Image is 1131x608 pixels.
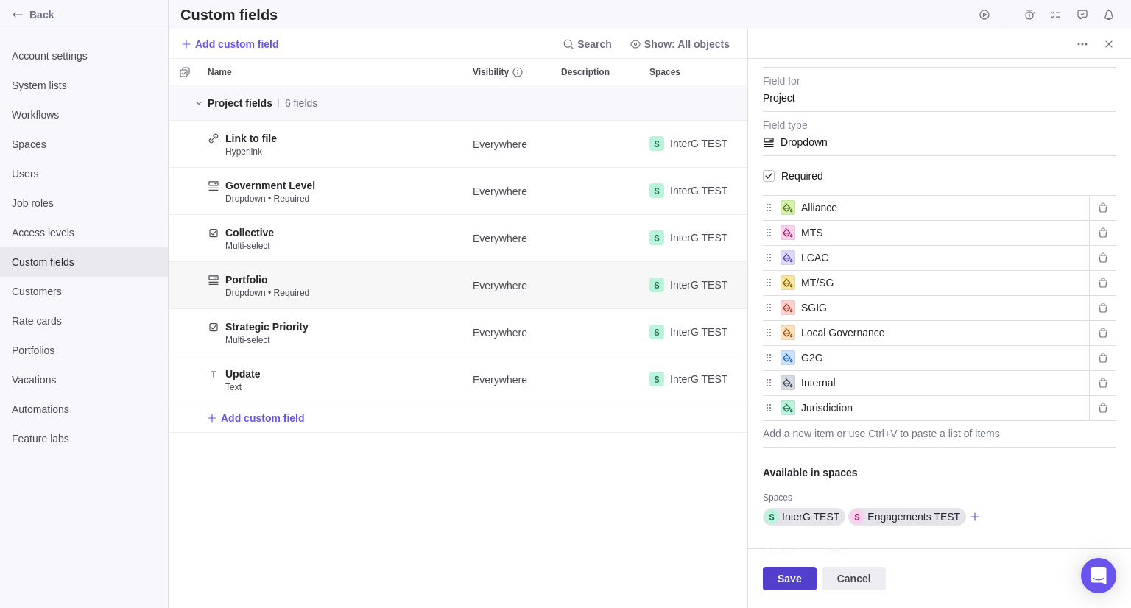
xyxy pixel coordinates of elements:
[467,168,555,214] div: Everywhere
[555,356,644,403] div: Description
[12,372,156,387] span: Vacations
[208,96,272,110] span: Project fields
[644,215,732,262] div: Spaces
[557,34,618,54] span: Search
[467,168,555,215] div: Visibility
[555,168,644,215] div: Description
[12,78,156,93] span: System lists
[225,287,309,299] span: Dropdown • Required
[670,136,727,151] span: InterG TEST
[763,421,1116,448] div: Add a new item or use Ctrl+V to paste a list of items
[467,356,555,403] div: Everywhere
[12,343,156,358] span: Portfolios
[12,255,156,269] span: Custom fields
[225,319,309,334] span: Strategic Priority
[1072,4,1093,25] span: Approval requests
[467,59,555,85] div: Visibility
[12,196,156,211] span: Job roles
[225,225,274,240] span: Collective
[225,131,277,146] span: Link to file
[1099,11,1119,23] a: Notifications
[473,278,527,293] span: Everywhere
[12,166,156,181] span: Users
[555,309,644,356] div: Description
[644,168,732,214] div: InterG TEST, Engagements TEST
[763,465,1116,480] h5: Available in spaces
[1019,4,1040,25] span: Time logs
[467,121,555,168] div: Visibility
[467,356,555,403] div: Visibility
[1091,222,1115,243] span: Delete value
[202,168,467,215] div: Name
[12,284,156,299] span: Customers
[195,37,279,52] span: Add custom field
[467,121,555,167] div: Everywhere
[225,146,262,158] span: Hyperlink
[649,65,680,79] span: Spaces
[1099,4,1119,25] span: Notifications
[467,215,555,262] div: Visibility
[644,262,732,308] div: InterG TEST, Engagements TEST
[467,262,555,309] div: Visibility
[467,215,555,261] div: Everywhere
[467,309,555,356] div: Everywhere
[12,49,156,63] span: Account settings
[644,262,732,309] div: Spaces
[175,62,195,82] span: Selection mode
[467,262,555,308] div: Everywhere
[225,272,268,287] span: Portfolio
[473,231,527,246] span: Everywhere
[225,334,270,346] span: Multi-select
[12,107,156,122] span: Workflows
[202,121,467,168] div: Name
[644,309,732,356] div: InterG TEST, Engagements TEST, InterG Workplan
[206,408,305,428] span: Add custom field
[624,34,736,54] span: Show: All objects
[202,59,467,85] div: Name
[644,121,732,168] div: Spaces
[555,121,644,168] div: Description
[649,278,730,293] div: ,
[202,356,467,403] div: Name
[473,137,527,152] span: Everywhere
[644,59,732,85] div: Spaces
[1046,11,1066,23] a: My assignments
[555,262,644,309] div: Description
[644,356,732,403] div: InterG TEST, Engagements TEST, InterG Workplan
[12,314,156,328] span: Rate cards
[208,65,232,79] span: Name
[180,4,278,25] h2: Custom fields
[649,372,730,387] div: ,
[225,367,260,381] span: Update
[473,325,527,340] span: Everywhere
[1099,34,1119,54] span: Close
[473,372,527,387] span: Everywhere
[1072,11,1093,23] a: Approval requests
[12,137,156,152] span: Spaces
[670,183,727,198] span: InterG TEST
[225,178,315,193] span: Government Level
[225,193,309,205] span: Dropdown • Required
[1091,372,1115,393] span: Delete value
[644,168,732,215] div: Spaces
[822,567,886,590] span: Cancel
[180,34,279,54] span: Add custom field
[473,65,509,79] span: Visibility
[649,183,730,199] div: ,
[782,509,839,524] span: InterG TEST
[1081,558,1116,593] div: Open Intercom Messenger
[644,309,732,356] div: Spaces
[561,65,610,79] span: Description
[763,492,1116,506] div: Spaces
[202,262,467,309] div: Name
[670,278,727,292] span: InterG TEST
[670,230,727,245] span: InterG TEST
[12,431,156,446] span: Feature labs
[169,85,747,608] div: grid
[644,215,732,261] div: InterG TEST, Engagements TEST
[1019,11,1040,23] a: Time logs
[763,567,817,590] span: Save
[555,59,644,85] div: Description
[1091,322,1115,343] span: Delete value
[473,184,527,199] span: Everywhere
